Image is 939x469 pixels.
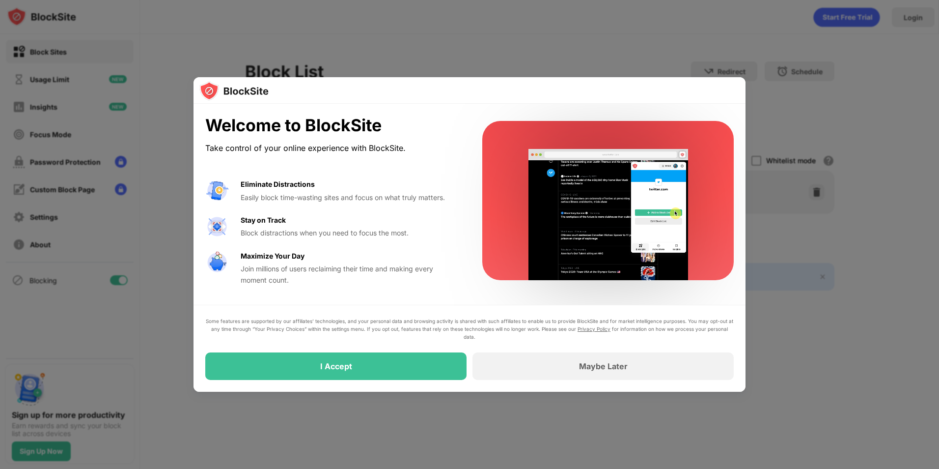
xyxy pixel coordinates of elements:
div: Easily block time-wasting sites and focus on what truly matters. [241,192,459,203]
div: Join millions of users reclaiming their time and making every moment count. [241,264,459,286]
div: Welcome to BlockSite [205,116,459,136]
div: Take control of your online experience with BlockSite. [205,141,459,155]
img: value-avoid-distractions.svg [205,179,229,203]
div: Block distractions when you need to focus the most. [241,228,459,238]
div: Maximize Your Day [241,251,304,262]
div: Some features are supported by our affiliates’ technologies, and your personal data and browsing ... [205,317,734,341]
img: value-focus.svg [205,215,229,238]
img: logo-blocksite.svg [199,81,269,101]
div: Eliminate Distractions [241,179,315,190]
a: Privacy Policy [578,326,610,332]
img: value-safe-time.svg [205,251,229,274]
div: I Accept [320,361,352,371]
div: Maybe Later [579,361,628,371]
div: Stay on Track [241,215,286,226]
